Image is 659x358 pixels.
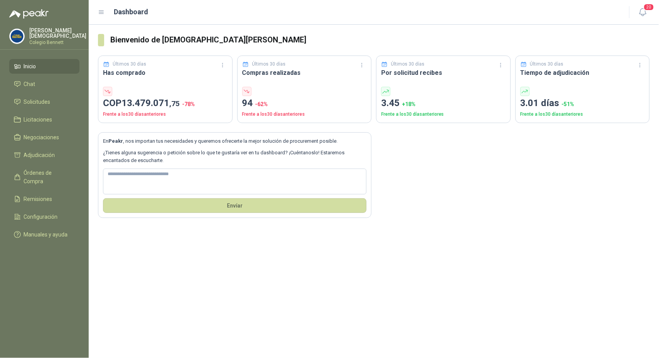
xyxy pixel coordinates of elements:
[381,96,506,111] p: 3.45
[636,5,650,19] button: 20
[108,138,123,144] b: Peakr
[520,96,645,111] p: 3.01 días
[9,59,79,74] a: Inicio
[391,61,425,68] p: Últimos 30 días
[402,101,416,107] span: + 18 %
[29,28,86,39] p: [PERSON_NAME] [DEMOGRAPHIC_DATA]
[113,61,147,68] p: Últimos 30 días
[381,68,506,78] h3: Por solicitud recibes
[9,9,49,19] img: Logo peakr
[122,98,180,108] span: 13.479.071
[24,213,58,221] span: Configuración
[169,99,180,108] span: ,75
[381,111,506,118] p: Frente a los 30 días anteriores
[24,230,68,239] span: Manuales y ayuda
[530,61,564,68] p: Últimos 30 días
[24,62,36,71] span: Inicio
[24,195,52,203] span: Remisiones
[110,34,650,46] h3: Bienvenido de [DEMOGRAPHIC_DATA][PERSON_NAME]
[103,137,367,145] p: En , nos importan tus necesidades y queremos ofrecerte la mejor solución de procurement posible.
[9,192,79,206] a: Remisiones
[103,111,228,118] p: Frente a los 30 días anteriores
[103,68,228,78] h3: Has comprado
[9,112,79,127] a: Licitaciones
[103,198,367,213] button: Envíar
[252,61,286,68] p: Últimos 30 días
[29,40,86,45] p: Colegio Bennett
[114,7,149,17] h1: Dashboard
[24,151,55,159] span: Adjudicación
[644,3,654,11] span: 20
[24,98,51,106] span: Solicitudes
[24,115,52,124] span: Licitaciones
[24,80,35,88] span: Chat
[182,101,195,107] span: -78 %
[24,169,72,186] span: Órdenes de Compra
[9,227,79,242] a: Manuales y ayuda
[9,209,79,224] a: Configuración
[9,130,79,145] a: Negociaciones
[24,133,59,142] span: Negociaciones
[242,68,367,78] h3: Compras realizadas
[103,149,367,165] p: ¿Tienes alguna sugerencia o petición sobre lo que te gustaría ver en tu dashboard? ¡Cuéntanoslo! ...
[242,111,367,118] p: Frente a los 30 días anteriores
[520,68,645,78] h3: Tiempo de adjudicación
[9,77,79,91] a: Chat
[520,111,645,118] p: Frente a los 30 días anteriores
[10,29,24,44] img: Company Logo
[9,148,79,162] a: Adjudicación
[562,101,575,107] span: -51 %
[255,101,268,107] span: -62 %
[103,96,228,111] p: COP
[9,95,79,109] a: Solicitudes
[242,96,367,111] p: 94
[9,165,79,189] a: Órdenes de Compra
